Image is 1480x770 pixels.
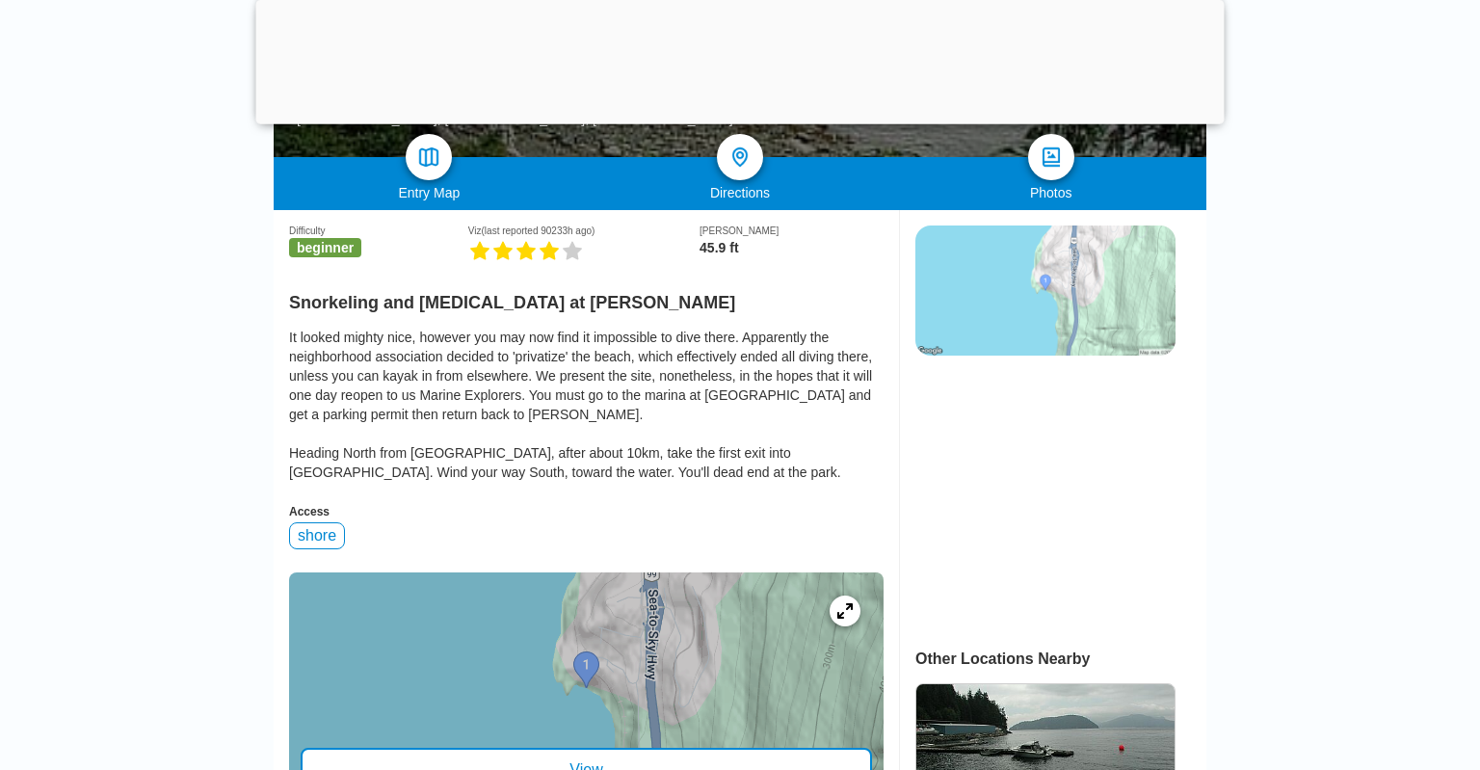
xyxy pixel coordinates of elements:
div: Viz (last reported 90233h ago) [468,226,700,236]
h2: Snorkeling and [MEDICAL_DATA] at [PERSON_NAME] [289,281,884,313]
div: Directions [585,185,896,200]
a: directions [717,134,763,180]
div: Photos [895,185,1206,200]
div: It looked mighty nice, however you may now find it impossible to dive there. Apparently the neigh... [289,328,884,482]
img: photos [1040,146,1063,169]
img: map [417,146,440,169]
div: shore [289,522,345,549]
a: photos [1028,134,1074,180]
div: Difficulty [289,226,468,236]
div: Entry Map [274,185,585,200]
img: directions [728,146,752,169]
div: Access [289,505,884,518]
div: [PERSON_NAME] [700,226,884,236]
div: Other Locations Nearby [915,651,1206,668]
a: map [406,134,452,180]
span: beginner [289,238,361,257]
img: staticmap [915,226,1176,356]
div: 45.9 ft [700,240,884,255]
